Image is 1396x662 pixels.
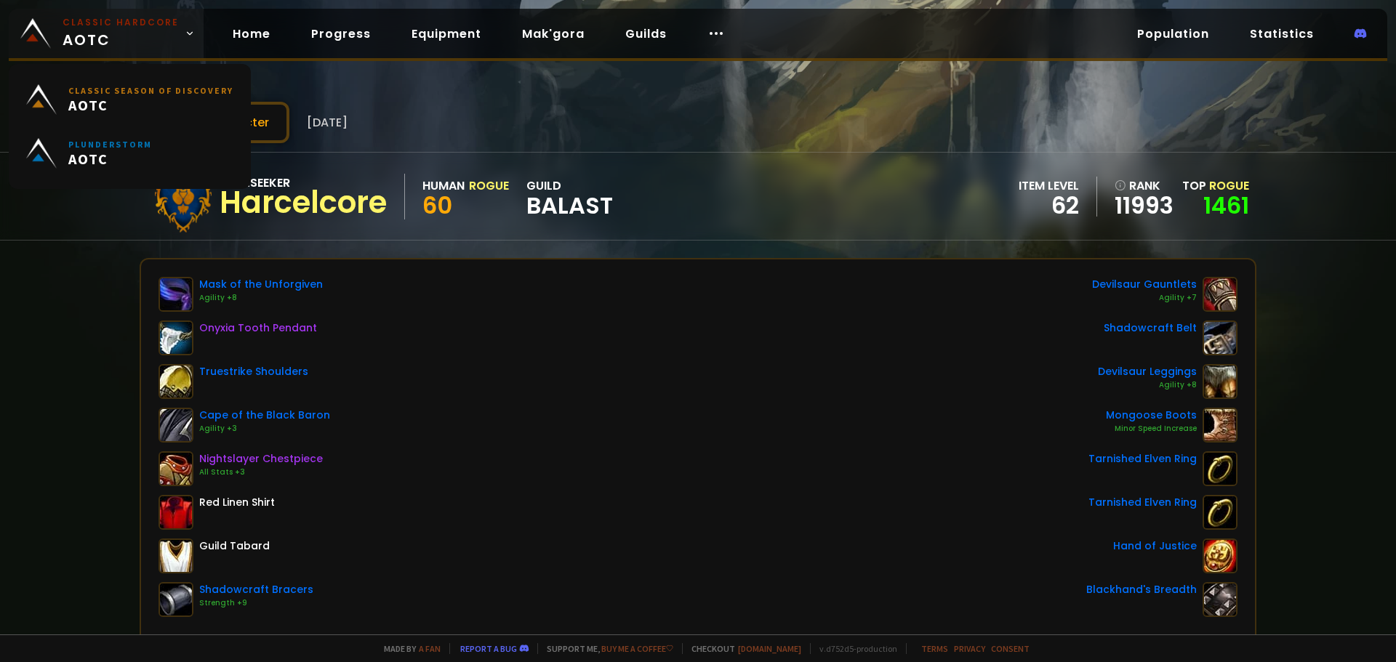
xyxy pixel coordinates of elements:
div: rank [1115,177,1174,195]
div: Human [422,177,465,195]
a: Guilds [614,19,678,49]
span: Made by [375,643,441,654]
span: 60 [422,189,452,222]
img: item-15063 [1203,277,1237,312]
span: Rogue [1209,177,1249,194]
a: Equipment [400,19,493,49]
span: Checkout [682,643,801,654]
div: Onyxia Tooth Pendant [199,320,317,336]
a: Classic Season of DiscoveryAOTC [17,73,242,126]
img: item-16713 [1203,320,1237,355]
div: Soulseeker [220,174,387,192]
a: 11993 [1115,195,1174,217]
div: Tarnished Elven Ring [1088,495,1197,510]
div: Agility +7 [1092,292,1197,304]
img: item-18500 [1203,451,1237,486]
div: Devilsaur Gauntlets [1092,277,1197,292]
div: Strength +9 [199,597,313,609]
div: Red Linen Shirt [199,495,275,510]
small: Classic Season of Discovery [68,85,233,96]
a: Mak'gora [510,19,596,49]
a: PlunderstormAOTC [17,126,242,180]
div: Nightslayer Chestpiece [199,451,323,467]
div: Devilsaur Leggings [1098,364,1197,379]
div: Agility +3 [199,423,330,435]
a: Classic HardcoreAOTC [9,9,204,58]
div: Blackhand's Breadth [1086,582,1197,597]
div: Agility +8 [1098,379,1197,391]
div: Shadowcraft Bracers [199,582,313,597]
small: Plunderstorm [68,139,152,150]
img: item-18404 [159,320,193,355]
div: item level [1019,177,1079,195]
img: item-15062 [1203,364,1237,399]
a: Statistics [1238,19,1325,49]
a: Progress [300,19,382,49]
a: [DOMAIN_NAME] [738,643,801,654]
span: v. d752d5 - production [810,643,897,654]
img: item-18500 [1203,495,1237,530]
div: Top [1182,177,1249,195]
a: Population [1126,19,1221,49]
span: AOTC [68,150,152,168]
div: Truestrike Shoulders [199,364,308,379]
a: Privacy [954,643,985,654]
div: Rogue [469,177,509,195]
small: Classic Hardcore [63,16,179,29]
div: Harcelcore [220,192,387,214]
div: All Stats +3 [199,467,323,478]
img: item-13340 [159,408,193,443]
img: item-13404 [159,277,193,312]
img: item-16820 [159,451,193,486]
div: Cape of the Black Baron [199,408,330,423]
div: Agility +8 [199,292,323,304]
span: BALAST [526,195,613,217]
img: item-16710 [159,582,193,617]
div: Shadowcraft Belt [1104,320,1197,336]
a: Home [221,19,282,49]
span: Support me, [537,643,673,654]
span: AOTC [63,16,179,51]
img: item-12927 [159,364,193,399]
img: item-2575 [159,495,193,530]
div: Tarnished Elven Ring [1088,451,1197,467]
img: item-11815 [1203,538,1237,573]
a: Consent [991,643,1030,654]
a: 1461 [1203,189,1249,222]
div: Guild Tabard [199,538,270,554]
div: guild [526,177,613,217]
div: Minor Speed Increase [1106,423,1197,435]
img: item-18506 [1203,408,1237,443]
a: Report a bug [460,643,517,654]
a: a fan [419,643,441,654]
span: [DATE] [307,113,348,132]
span: AOTC [68,96,233,114]
img: item-13965 [1203,582,1237,617]
a: Buy me a coffee [601,643,673,654]
div: Hand of Justice [1113,538,1197,554]
div: 62 [1019,195,1079,217]
div: Mask of the Unforgiven [199,277,323,292]
a: Terms [921,643,948,654]
img: item-5976 [159,538,193,573]
div: Mongoose Boots [1106,408,1197,423]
